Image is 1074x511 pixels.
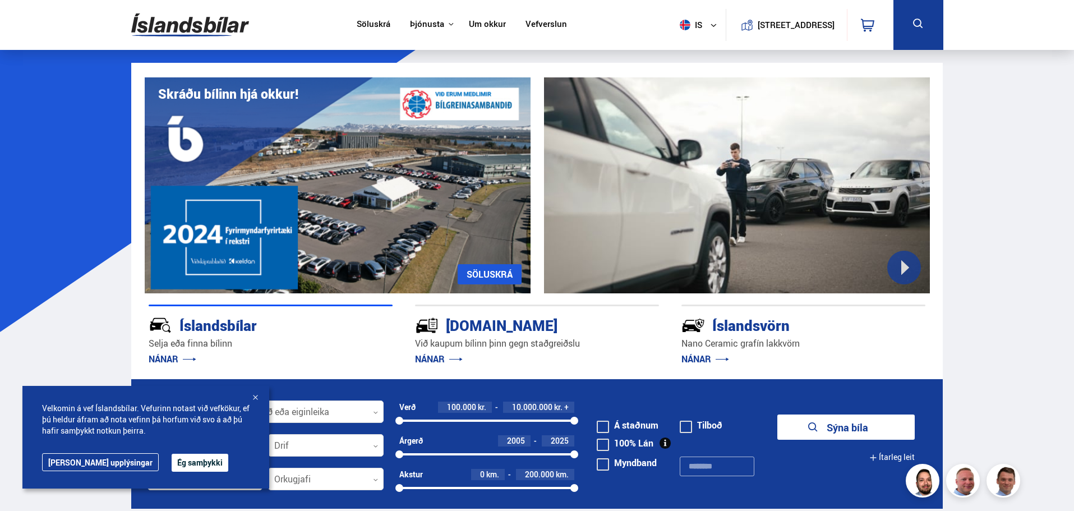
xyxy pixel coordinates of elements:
div: Akstur [399,470,423,479]
img: svg+xml;base64,PHN2ZyB4bWxucz0iaHR0cDovL3d3dy53My5vcmcvMjAwMC9zdmciIHdpZHRoPSI1MTIiIGhlaWdodD0iNT... [680,20,690,30]
span: km. [486,470,499,479]
img: FbJEzSuNWCJXmdc-.webp [988,466,1022,499]
span: kr. [554,403,563,412]
img: nhp88E3Fdnt1Opn2.png [907,466,941,499]
div: Árgerð [399,436,423,445]
span: kr. [478,403,486,412]
img: G0Ugv5HjCgRt.svg [131,7,249,43]
div: Íslandsvörn [681,315,886,334]
a: Um okkur [469,19,506,31]
a: [STREET_ADDRESS] [732,9,841,41]
span: 100.000 [447,402,476,412]
span: Velkomin á vef Íslandsbílar. Vefurinn notast við vefkökur, ef þú heldur áfram að nota vefinn þá h... [42,403,250,436]
label: Tilboð [680,421,722,430]
button: [STREET_ADDRESS] [762,20,831,30]
span: + [564,403,569,412]
label: Á staðnum [597,421,658,430]
p: Við kaupum bílinn þinn gegn staðgreiðslu [415,337,659,350]
span: 2005 [507,435,525,446]
span: 10.000.000 [512,402,552,412]
a: SÖLUSKRÁ [458,264,522,284]
img: siFngHWaQ9KaOqBr.png [948,466,981,499]
img: JRvxyua_JYH6wB4c.svg [149,314,172,337]
button: Þjónusta [410,19,444,30]
span: is [675,20,703,30]
a: NÁNAR [415,353,463,365]
button: Sýna bíla [777,415,915,440]
a: Söluskrá [357,19,390,31]
button: Ítarleg leit [869,445,915,470]
button: is [675,8,726,42]
p: Nano Ceramic grafín lakkvörn [681,337,925,350]
span: 0 [480,469,485,480]
a: NÁNAR [149,353,196,365]
img: tr5P-W3DuiFaO7aO.svg [415,314,439,337]
button: Ég samþykki [172,454,228,472]
a: Vefverslun [526,19,567,31]
div: Íslandsbílar [149,315,353,334]
img: eKx6w-_Home_640_.png [145,77,531,293]
label: Myndband [597,458,657,467]
div: Verð [399,403,416,412]
div: [DOMAIN_NAME] [415,315,619,334]
span: 200.000 [525,469,554,480]
p: Selja eða finna bílinn [149,337,393,350]
span: km. [556,470,569,479]
label: 100% Lán [597,439,653,448]
a: NÁNAR [681,353,729,365]
a: [PERSON_NAME] upplýsingar [42,453,159,471]
span: 2025 [551,435,569,446]
h1: Skráðu bílinn hjá okkur! [158,86,298,102]
img: -Svtn6bYgwAsiwNX.svg [681,314,705,337]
